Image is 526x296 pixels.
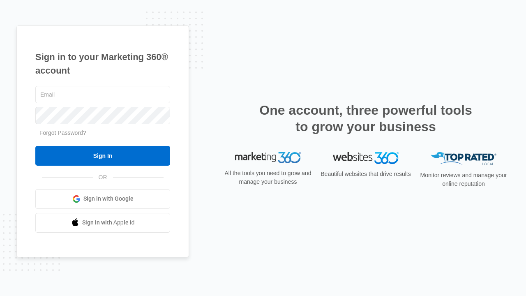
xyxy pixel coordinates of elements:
[35,146,170,166] input: Sign In
[83,194,134,203] span: Sign in with Google
[257,102,475,135] h2: One account, three powerful tools to grow your business
[431,152,496,166] img: Top Rated Local
[39,129,86,136] a: Forgot Password?
[35,50,170,77] h1: Sign in to your Marketing 360® account
[35,86,170,103] input: Email
[35,213,170,233] a: Sign in with Apple Id
[235,152,301,164] img: Marketing 360
[320,170,412,178] p: Beautiful websites that drive results
[222,169,314,186] p: All the tools you need to grow and manage your business
[82,218,135,227] span: Sign in with Apple Id
[418,171,510,188] p: Monitor reviews and manage your online reputation
[35,189,170,209] a: Sign in with Google
[93,173,113,182] span: OR
[333,152,399,164] img: Websites 360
